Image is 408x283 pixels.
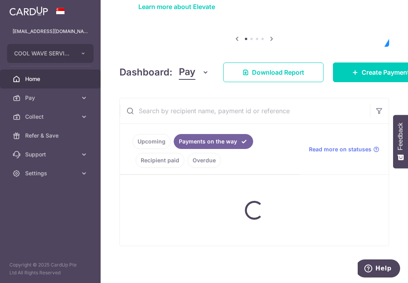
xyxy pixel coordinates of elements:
a: Read more on statuses [309,145,379,153]
button: Pay [179,65,209,80]
h4: Dashboard: [119,65,173,79]
img: CardUp [9,6,48,16]
span: Download Report [252,68,304,77]
span: Feedback [397,123,404,150]
span: COOL WAVE SERVICES [14,50,72,57]
button: Feedback - Show survey [393,115,408,168]
span: Settings [25,169,77,177]
a: Download Report [223,62,323,82]
span: Pay [179,65,195,80]
span: Refer & Save [25,132,77,140]
button: COOL WAVE SERVICES [7,44,94,63]
a: Learn more about Elevate [138,3,215,11]
span: Read more on statuses [309,145,371,153]
p: [EMAIL_ADDRESS][DOMAIN_NAME] [13,28,88,35]
span: Support [25,151,77,158]
span: Pay [25,94,77,102]
input: Search by recipient name, payment id or reference [120,98,370,123]
span: Collect [25,113,77,121]
a: Payments on the way [174,134,253,149]
iframe: Opens a widget where you can find more information [358,259,400,279]
span: Home [25,75,77,83]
